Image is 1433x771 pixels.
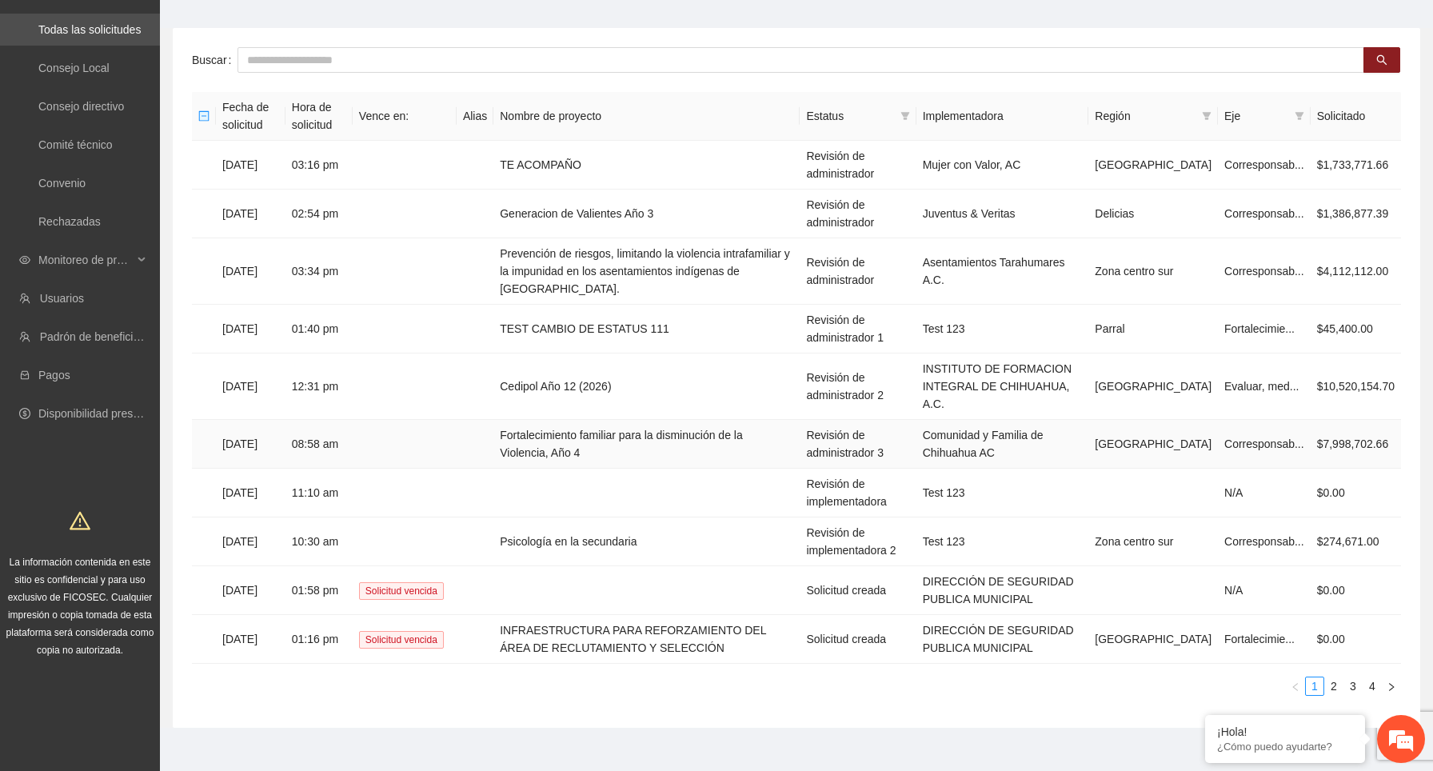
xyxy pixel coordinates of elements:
span: Fortalecimie... [1224,633,1295,645]
a: 3 [1344,677,1362,695]
td: Test 123 [916,469,1089,517]
td: Delicias [1088,190,1218,238]
td: [DATE] [216,469,285,517]
span: Solicitud vencida [359,631,444,649]
td: INSTITUTO DE FORMACION INTEGRAL DE CHIHUAHUA, A.C. [916,354,1089,420]
span: Corresponsab... [1224,265,1304,278]
td: DIRECCIÓN DE SEGURIDAD PUBLICA MUNICIPAL [916,615,1089,664]
a: Rechazadas [38,215,101,228]
td: [GEOGRAPHIC_DATA] [1088,354,1218,420]
span: left [1291,682,1300,692]
td: Test 123 [916,305,1089,354]
td: 11:10 am [285,469,353,517]
td: TEST CAMBIO DE ESTATUS 111 [493,305,800,354]
td: Zona centro sur [1088,238,1218,305]
td: Asentamientos Tarahumares A.C. [916,238,1089,305]
td: [DATE] [216,190,285,238]
span: Estatus [806,107,893,125]
td: Solicitud creada [800,566,916,615]
td: Revisión de implementadora [800,469,916,517]
span: filter [1291,104,1307,128]
td: Revisión de administrador 2 [800,354,916,420]
td: 03:34 pm [285,238,353,305]
td: Generacion de Valientes Año 3 [493,190,800,238]
td: Juventus & Veritas [916,190,1089,238]
td: Parral [1088,305,1218,354]
td: $10,520,154.70 [1311,354,1401,420]
td: [DATE] [216,420,285,469]
td: $7,998,702.66 [1311,420,1401,469]
span: Solicitud vencida [359,582,444,600]
span: Corresponsab... [1224,535,1304,548]
li: 4 [1363,677,1382,696]
th: Implementadora [916,92,1089,141]
a: Convenio [38,177,86,190]
textarea: Escriba su mensaje y pulse “Intro” [8,437,305,493]
a: Usuarios [40,292,84,305]
span: search [1376,54,1387,67]
th: Hora de solicitud [285,92,353,141]
td: INFRAESTRUCTURA PARA REFORZAMIENTO DEL ÁREA DE RECLUTAMIENTO Y SELECCIÓN [493,615,800,664]
td: $45,400.00 [1311,305,1401,354]
th: Solicitado [1311,92,1401,141]
a: 4 [1363,677,1381,695]
span: filter [900,111,910,121]
span: filter [1199,104,1215,128]
span: filter [1295,111,1304,121]
li: Previous Page [1286,677,1305,696]
span: warning [70,510,90,531]
a: Consejo directivo [38,100,124,113]
td: N/A [1218,469,1311,517]
a: Todas las solicitudes [38,23,141,36]
td: [DATE] [216,517,285,566]
td: Mujer con Valor, AC [916,141,1089,190]
td: 01:16 pm [285,615,353,664]
span: Eje [1224,107,1288,125]
td: [DATE] [216,238,285,305]
span: Región [1095,107,1195,125]
td: 01:58 pm [285,566,353,615]
span: eye [19,254,30,266]
td: Revisión de administrador [800,190,916,238]
p: ¿Cómo puedo ayudarte? [1217,741,1353,753]
span: Monitoreo de proyectos [38,244,133,276]
span: right [1387,682,1396,692]
td: Comunidad y Familia de Chihuahua AC [916,420,1089,469]
li: 2 [1324,677,1343,696]
li: Next Page [1382,677,1401,696]
td: $274,671.00 [1311,517,1401,566]
td: $1,386,877.39 [1311,190,1401,238]
span: filter [1202,111,1211,121]
button: right [1382,677,1401,696]
td: [DATE] [216,305,285,354]
td: $1,733,771.66 [1311,141,1401,190]
td: Revisión de administrador [800,141,916,190]
a: Disponibilidad presupuestal [38,407,175,420]
span: Corresponsab... [1224,158,1304,171]
td: Revisión de administrador 1 [800,305,916,354]
span: Corresponsab... [1224,207,1304,220]
span: Fortalecimie... [1224,322,1295,335]
a: Pagos [38,369,70,382]
td: Test 123 [916,517,1089,566]
span: filter [897,104,913,128]
td: Revisión de administrador [800,238,916,305]
span: Estamos en línea. [93,214,221,375]
td: Cedipol Año 12 (2026) [493,354,800,420]
a: Consejo Local [38,62,110,74]
td: [GEOGRAPHIC_DATA] [1088,420,1218,469]
div: ¡Hola! [1217,725,1353,738]
th: Fecha de solicitud [216,92,285,141]
td: $0.00 [1311,615,1401,664]
button: search [1363,47,1400,73]
td: [DATE] [216,141,285,190]
td: [GEOGRAPHIC_DATA] [1088,615,1218,664]
th: Vence en: [353,92,457,141]
td: [DATE] [216,615,285,664]
a: 2 [1325,677,1343,695]
td: DIRECCIÓN DE SEGURIDAD PUBLICA MUNICIPAL [916,566,1089,615]
a: Padrón de beneficiarios [40,330,158,343]
a: 1 [1306,677,1323,695]
td: N/A [1218,566,1311,615]
td: Zona centro sur [1088,517,1218,566]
